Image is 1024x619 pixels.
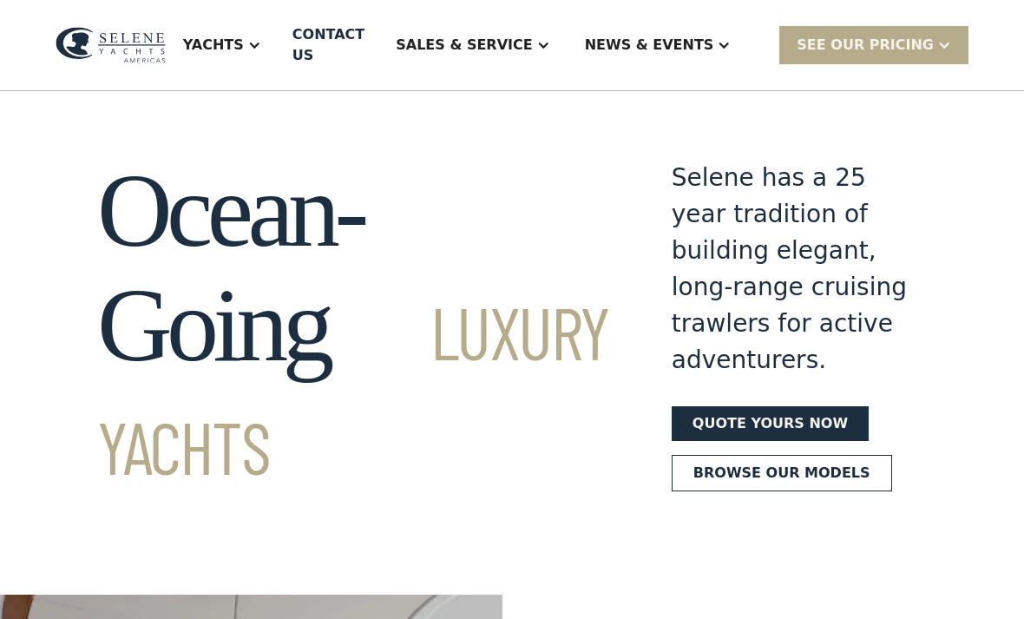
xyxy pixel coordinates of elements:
[97,287,609,490] span: Luxury Yachts
[183,35,244,56] div: Yachts
[672,160,927,379] div: Selene has a 25 year tradition of building elegant, long-range cruising trawlers for active adven...
[292,24,364,66] div: Contact US
[797,35,934,56] div: SEE Our Pricing
[378,10,567,80] div: Sales & Service
[56,27,166,63] img: logo
[585,35,714,56] div: News & EVENTS
[568,10,749,80] div: News & EVENTS
[672,455,892,491] a: Browse our models
[396,35,532,56] div: Sales & Service
[779,26,968,63] div: SEE Our Pricing
[672,406,869,441] a: Quote yours now
[166,10,279,80] div: Yachts
[97,154,609,497] h1: Ocean-Going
